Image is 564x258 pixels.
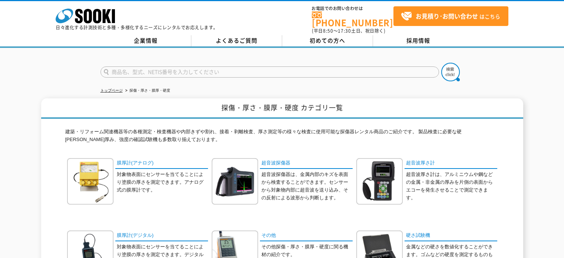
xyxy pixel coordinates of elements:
a: お見積り･お問い合わせはこちら [393,6,508,26]
img: btn_search.png [441,63,460,81]
span: 8:50 [323,27,333,34]
img: 超音波探傷器 [212,158,258,205]
a: よくあるご質問 [191,35,282,46]
a: 超音波探傷器 [260,158,353,169]
img: 膜厚計(アナログ) [67,158,113,205]
a: [PHONE_NUMBER] [312,12,393,27]
a: トップページ [100,88,123,92]
p: 日々進化する計測技術と多種・多様化するニーズにレンタルでお応えします。 [56,25,218,30]
h1: 探傷・厚さ・膜厚・硬度 カテゴリ一覧 [41,98,523,119]
span: (平日 ～ 土日、祝日除く) [312,27,385,34]
a: 超音波厚さ計 [405,158,497,169]
a: 採用情報 [373,35,464,46]
p: 超音波探傷器は、金属内部のキズを表面から検査することができます。センサーから対象物内部に超音波を送り込み、その反射による波形から判断します。 [261,171,353,202]
a: 硬さ試験機 [405,231,497,241]
p: 超音波厚さ計は、アルミニウムや鋼などの金属・非金属の厚みを片側の表面からエコーを発生させることで測定できます。 [406,171,497,202]
li: 探傷・厚さ・膜厚・硬度 [124,87,170,95]
strong: お見積り･お問い合わせ [416,12,478,20]
span: はこちら [401,11,500,22]
a: その他 [260,231,353,241]
span: 17:30 [338,27,351,34]
a: 膜厚計(デジタル) [115,231,208,241]
a: 企業情報 [100,35,191,46]
p: 対象物表面にセンサーを当てることにより塗膜の厚さを測定できます。アナログ式の膜厚計です。 [117,171,208,194]
p: 建築・リフォーム関連機器等の各種測定・検査機器や内部きずや割れ、接着・剥離検査、厚さ測定等の様々な検査に使用可能な探傷器レンタル商品のご紹介です。 製品検査に必要な硬[PERSON_NAME]厚... [65,128,499,147]
input: 商品名、型式、NETIS番号を入力してください [100,66,439,78]
img: 超音波厚さ計 [356,158,403,205]
a: 膜厚計(アナログ) [115,158,208,169]
a: 初めての方へ [282,35,373,46]
span: 初めての方へ [310,36,345,45]
span: お電話でのお問い合わせは [312,6,393,11]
